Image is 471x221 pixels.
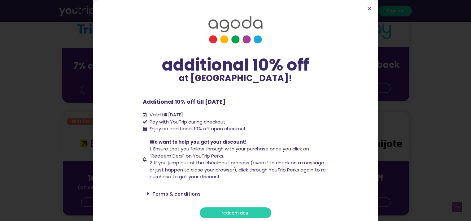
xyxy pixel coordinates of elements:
span: We want to help you get your discount! [150,139,246,145]
a: redeem deal [200,207,271,218]
span: redeem deal [221,210,250,215]
span: Valid till [DATE] [148,111,183,119]
span: 1. Ensure that you follow through with your purchase once you click on “Redeem Deal” on YouTrip P... [150,145,309,159]
a: Terms & conditions [152,191,201,197]
a: Close [367,6,372,11]
div: Terms & conditions [143,187,329,201]
span: Pay with YouTrip during checkout [148,119,225,126]
span: Enjoy an additional 10% off upon checkout [150,125,246,132]
div: additional 10% off [143,56,329,74]
p: at [GEOGRAPHIC_DATA]! [143,74,329,83]
p: Additional 10% off till [DATE] [143,97,329,106]
span: 2. If you jump out of the check-out process (even if to check on a message or just happen to clos... [150,159,328,180]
